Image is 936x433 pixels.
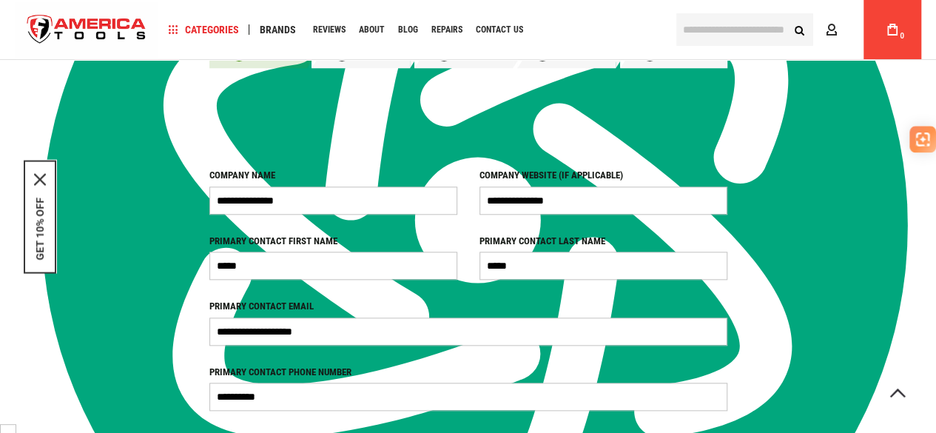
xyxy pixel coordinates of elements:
span: 0 [900,32,904,40]
button: Close [34,173,46,185]
a: Blog [391,20,425,40]
span: Repairs [431,25,462,34]
span: Primary Contact First Name [209,235,337,246]
a: Contact Us [469,20,530,40]
span: Company Website (if applicable) [479,169,623,181]
a: Brands [253,20,303,40]
a: Repairs [425,20,469,40]
span: Categories [168,24,239,35]
svg: close icon [34,173,46,185]
span: Blog [398,25,418,34]
span: Reviews [313,25,346,34]
span: About [359,25,385,34]
a: Reviews [306,20,352,40]
a: Categories [161,20,246,40]
span: Contact Us [476,25,523,34]
button: GET 10% OFF [34,197,46,260]
img: America Tools [15,2,158,58]
span: Primary Contact Last Name [479,235,605,246]
a: About [352,20,391,40]
span: Primary Contact Phone Number [209,366,351,377]
span: Primary Contact Email [209,301,314,312]
button: Search [785,16,813,44]
span: Brands [260,24,296,35]
span: Company Name [209,169,275,181]
a: store logo [15,2,158,58]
